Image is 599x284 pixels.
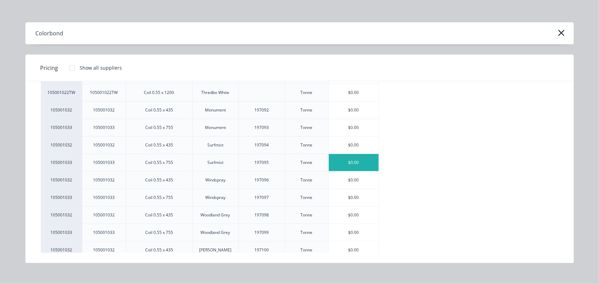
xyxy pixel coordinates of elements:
div: $0.00 [329,102,379,119]
div: Coil 0.55 x 435 [145,177,173,183]
div: Tonne [301,212,313,218]
div: Surfmist [207,142,223,148]
div: Tonne [301,194,313,201]
div: 105001032 [93,177,115,183]
div: Coil 0.55 x 755 [145,229,173,236]
div: 105001022TW [41,84,82,101]
div: $0.00 [329,224,379,241]
div: 105001032 [41,136,82,154]
div: Tonne [301,142,313,148]
div: 197099 [254,229,269,236]
div: Thredbo White [201,90,229,96]
div: 105001032 [93,107,115,113]
div: 105001032 [41,101,82,119]
div: $0.00 [329,84,379,101]
div: 197096 [254,177,269,183]
div: 105001022TW [90,90,118,96]
div: 197093 [254,125,269,131]
div: Tonne [301,90,313,96]
div: 197092 [254,107,269,113]
div: $0.00 [329,137,379,154]
div: Coil 0.55 x 435 [145,142,173,148]
div: Coil 0.55 x 435 [145,107,173,113]
div: Tonne [301,177,313,183]
div: Tonne [301,125,313,131]
div: $0.00 [329,119,379,136]
div: Tonne [301,247,313,253]
div: Monument [205,107,226,113]
div: Tonne [301,107,313,113]
div: $0.00 [329,206,379,224]
div: 105001033 [93,229,115,236]
div: Colorbond [36,29,64,37]
div: 105001032 [93,142,115,148]
div: 197094 [254,142,269,148]
div: 105001033 [41,189,82,206]
div: $0.00 [329,189,379,206]
div: Windspray [205,177,226,183]
span: Pricing [41,64,58,72]
div: Tonne [301,229,313,236]
div: 197098 [254,212,269,218]
div: Tonne [301,159,313,166]
div: Show all suppliers [80,64,122,71]
div: $0.00 [329,171,379,189]
div: Coil 0.55 x 755 [145,194,173,201]
div: Coil 0.55 x 755 [145,159,173,166]
div: Coil 0.55 x 435 [145,247,173,253]
div: Surfmist [207,159,223,166]
div: Windspray [205,194,226,201]
div: 105001033 [41,154,82,171]
div: $0.00 [329,154,379,171]
div: 197097 [254,194,269,201]
div: 197100 [254,247,269,253]
div: $0.00 [329,241,379,259]
div: 105001033 [41,119,82,136]
div: 105001033 [93,194,115,201]
div: 105001032 [93,247,115,253]
div: Woodland Grey [200,212,230,218]
div: [PERSON_NAME] [199,247,231,253]
div: Monument [205,125,226,131]
div: Coil 0.55 x 435 [145,212,173,218]
div: Woodland Grey [200,229,230,236]
div: 105001032 [41,241,82,259]
div: 105001032 [41,206,82,224]
div: Coil 0.55 x 1200 [144,90,174,96]
div: 105001033 [41,224,82,241]
div: Coil 0.55 x 755 [145,125,173,131]
div: 105001033 [93,125,115,131]
div: 105001032 [41,171,82,189]
div: 105001032 [93,212,115,218]
div: 105001033 [93,159,115,166]
div: 197095 [254,159,269,166]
